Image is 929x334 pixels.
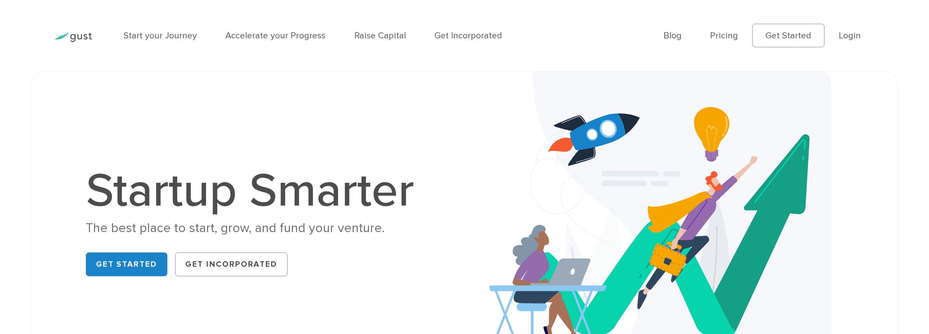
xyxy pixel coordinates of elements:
a: Get Incorporated [434,30,502,41]
a: Blog [664,30,682,41]
img: Gust Logo [54,33,92,42]
a: Start your Journey [124,30,197,41]
a: Get Started [86,252,167,276]
a: Login [839,30,861,41]
a: Get Incorporated [175,252,287,276]
a: Raise Capital [354,30,406,41]
a: Accelerate your Progress [225,30,326,41]
a: Pricing [710,30,738,41]
a: Get Started [752,24,824,47]
h1: Startup Smarter [86,167,427,215]
div: The best place to start, grow, and fund your venture. [86,219,427,237]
